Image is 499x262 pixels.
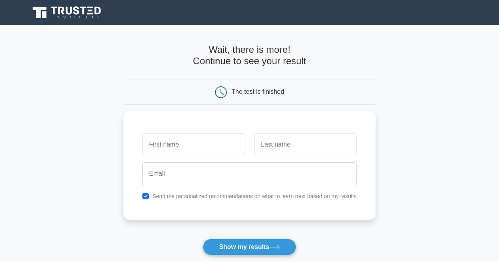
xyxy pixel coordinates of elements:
input: Last name [254,133,357,156]
button: Show my results [203,239,296,255]
label: Send me personalized recommendations on what to learn next based on my results [152,193,357,199]
input: Email [142,162,357,185]
input: First name [142,133,245,156]
h4: Wait, there is more! Continue to see your result [123,44,376,67]
div: The test is finished [232,88,284,95]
